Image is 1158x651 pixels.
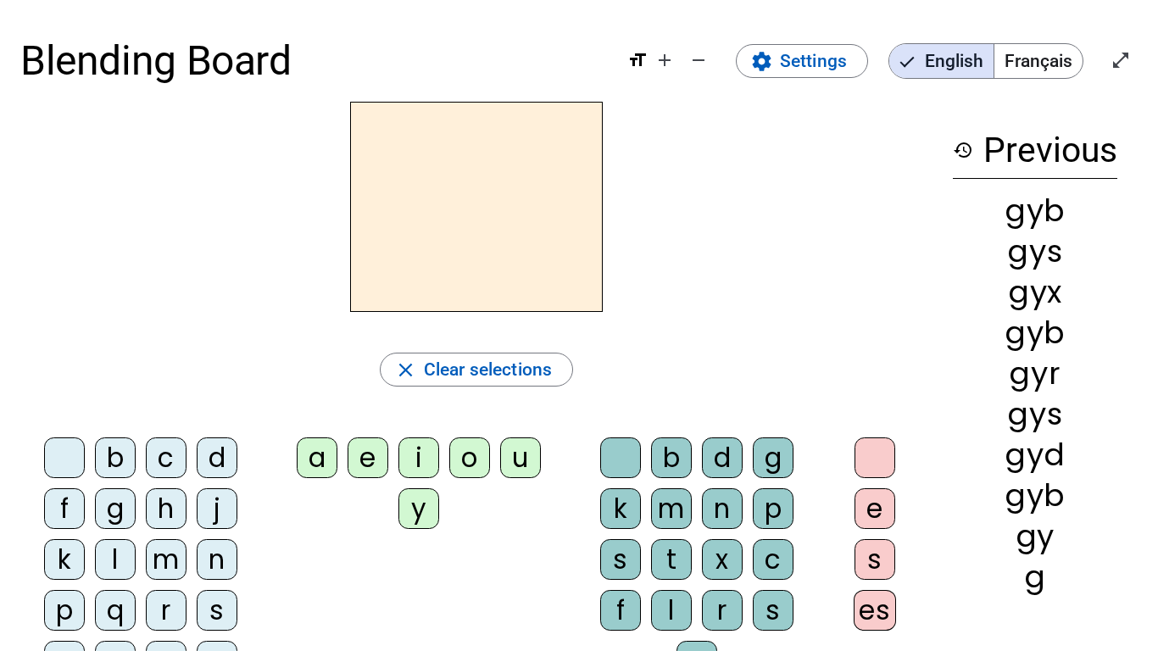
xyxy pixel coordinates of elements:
[95,590,136,631] div: q
[44,590,85,631] div: p
[197,437,237,478] div: d
[702,590,743,631] div: r
[953,521,1117,552] div: gy
[753,437,793,478] div: g
[398,437,439,478] div: i
[424,354,552,385] span: Clear selections
[750,50,773,73] mat-icon: settings
[44,539,85,580] div: k
[753,488,793,529] div: p
[953,440,1117,470] div: gyd
[20,20,607,102] h1: Blending Board
[654,50,675,70] mat-icon: add
[297,437,337,478] div: a
[953,481,1117,511] div: gyb
[854,590,896,631] div: es
[888,43,1083,79] mat-button-toggle-group: Language selection
[197,590,237,631] div: s
[953,140,973,160] mat-icon: history
[648,43,682,77] button: Increase font size
[953,196,1117,226] div: gyb
[651,437,692,478] div: b
[953,122,1117,179] h3: Previous
[394,359,417,381] mat-icon: close
[953,359,1117,389] div: gyr
[651,590,692,631] div: l
[780,46,847,76] span: Settings
[146,488,187,529] div: h
[146,437,187,478] div: c
[380,353,573,387] button: Clear selections
[953,277,1117,308] div: gyx
[736,44,868,78] button: Settings
[398,488,439,529] div: y
[627,50,648,70] mat-icon: format_size
[953,318,1117,348] div: gyb
[753,539,793,580] div: c
[753,590,793,631] div: s
[44,488,85,529] div: f
[146,539,187,580] div: m
[500,437,541,478] div: u
[95,488,136,529] div: g
[688,50,709,70] mat-icon: remove
[702,437,743,478] div: d
[146,590,187,631] div: r
[651,488,692,529] div: m
[1104,43,1138,77] button: Enter full screen
[855,539,895,580] div: s
[449,437,490,478] div: o
[95,437,136,478] div: b
[600,539,641,580] div: s
[702,488,743,529] div: n
[1111,50,1131,70] mat-icon: open_in_full
[702,539,743,580] div: x
[600,590,641,631] div: f
[197,488,237,529] div: j
[197,539,237,580] div: n
[348,437,388,478] div: e
[682,43,715,77] button: Decrease font size
[651,539,692,580] div: t
[953,236,1117,267] div: gys
[600,488,641,529] div: k
[953,562,1117,593] div: g
[953,399,1117,430] div: gys
[994,44,1083,78] span: Français
[889,44,994,78] span: English
[855,488,895,529] div: e
[95,539,136,580] div: l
